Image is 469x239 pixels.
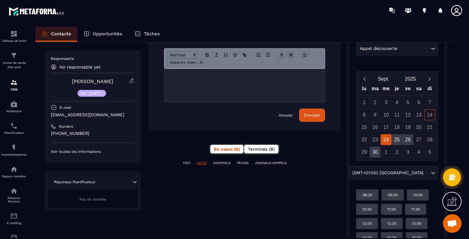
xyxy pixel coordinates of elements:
p: Réseaux Sociaux [2,196,26,203]
p: 11:00 [387,207,396,212]
div: 4 [391,97,402,108]
p: Numéro [59,124,73,129]
button: Terminés (8) [244,145,279,153]
span: En cours (0) [214,147,240,152]
p: 10:00 [413,193,422,197]
a: Contacts [35,27,77,42]
p: Tunnel de vente Site web [2,61,26,69]
div: 23 [370,134,381,145]
p: E-mail [60,105,71,110]
div: Search for option [348,166,438,180]
div: Calendar days [359,97,435,157]
div: Calendar wrapper [359,84,435,157]
div: 10 [381,109,391,120]
div: 6 [413,97,424,108]
button: En cours (0) [210,145,243,153]
p: Webinaire [2,109,26,113]
p: JOURNAUX D'APPELS [255,161,286,165]
div: sa [413,84,424,95]
p: TÂCHES [237,161,248,165]
p: Tableau de bord [2,39,26,42]
div: 26 [402,134,413,145]
p: TOUT [183,161,191,165]
p: 11:30 [411,207,420,212]
span: Terminés (8) [248,147,275,152]
div: 17 [381,122,391,133]
div: Search for option [356,42,438,56]
p: Tâches [144,31,160,37]
p: Voir toutes les informations [51,149,135,154]
a: social-networksocial-networkRéseaux Sociaux [2,183,26,208]
div: 8 [359,109,370,120]
button: Envoyer [299,108,325,122]
p: 13:00 [412,221,421,226]
div: me [381,84,391,95]
p: E-mailing [2,221,26,225]
div: ma [370,84,381,95]
a: automationsautomationsAutomatisations [2,139,26,161]
input: Search for option [399,45,430,52]
a: schedulerschedulerPlanificateur [2,117,26,139]
span: Appel découverte [359,45,399,52]
p: [PHONE_NUMBER] [51,131,135,136]
p: Réponses Planificateur [54,179,96,184]
a: automationsautomationsEspace membre [2,161,26,183]
p: COURRIELS [213,161,230,165]
div: 3 [381,97,391,108]
img: automations [10,166,18,173]
button: Open years overlay [397,73,424,84]
p: [EMAIL_ADDRESS][DOMAIN_NAME] [51,112,135,118]
div: 25 [391,134,402,145]
a: [PERSON_NAME] [72,78,113,84]
div: 2 [370,97,381,108]
p: 12:30 [387,221,396,226]
div: 15 [359,122,370,133]
img: logo [9,6,65,17]
div: 16 [370,122,381,133]
p: 12:00 [362,221,372,226]
div: 22 [359,134,370,145]
p: Espace membre [2,175,26,178]
div: 1 [381,147,391,157]
div: 20 [413,122,424,133]
div: 27 [413,134,424,145]
p: Planificateur [2,131,26,135]
img: formation [10,30,18,38]
div: 18 [391,122,402,133]
a: formationformationTableau de bord [2,25,26,47]
img: formation [10,52,18,59]
p: Automatisations [2,153,26,156]
p: No responsable yet [60,64,100,69]
div: je [391,84,402,95]
p: 10:30 [362,207,372,212]
button: Previous month [359,75,370,83]
div: 19 [402,122,413,133]
img: formation [10,79,18,86]
a: Opportunités [77,27,128,42]
div: Ouvrir le chat [443,214,462,233]
p: 08:30 [362,193,372,197]
img: automations [10,144,18,151]
a: Tâches [128,27,166,42]
button: Open months overlay [370,73,397,84]
div: 2 [391,147,402,157]
div: di [424,84,435,95]
div: 1 [359,97,370,108]
div: 4 [413,147,424,157]
div: 14 [424,109,435,120]
a: formationformationTunnel de vente Site web [2,47,26,74]
div: 3 [402,147,413,157]
div: 11 [391,109,402,120]
p: Opportunités [93,31,122,37]
div: 9 [370,109,381,120]
div: 12 [402,109,413,120]
span: (GMT+01:00) [GEOGRAPHIC_DATA] [351,170,425,176]
p: Contacts [51,31,71,37]
p: 09:30 [388,193,398,197]
div: 5 [424,147,435,157]
a: automationsautomationsWebinaire [2,96,26,117]
a: Annuler [279,113,293,118]
div: 21 [424,122,435,133]
p: Responsable [51,56,135,61]
p: NOTES [197,161,207,165]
